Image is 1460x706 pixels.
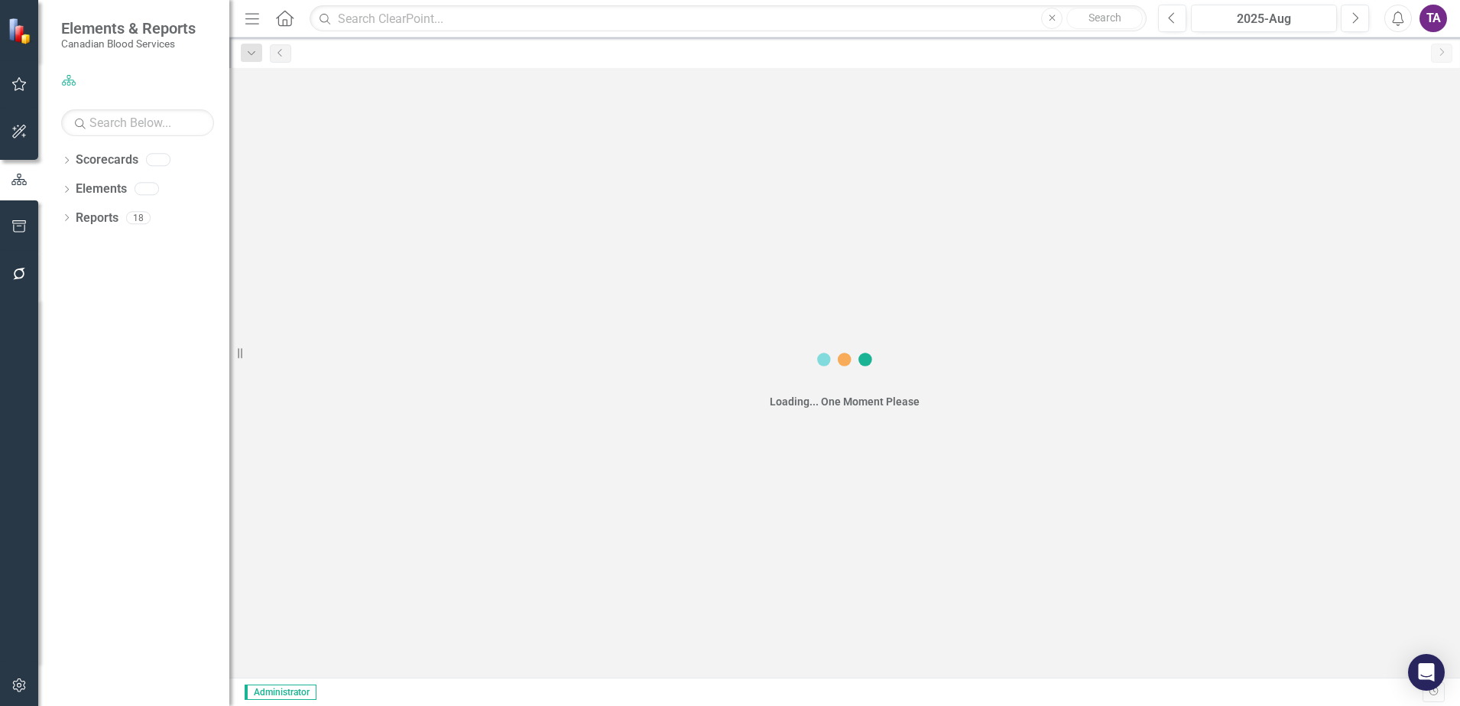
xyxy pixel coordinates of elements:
small: Canadian Blood Services [61,37,196,50]
input: Search ClearPoint... [310,5,1147,32]
button: 2025-Aug [1191,5,1337,32]
span: Elements & Reports [61,19,196,37]
a: Scorecards [76,151,138,169]
img: ClearPoint Strategy [8,17,34,44]
a: Reports [76,210,118,227]
div: Open Intercom Messenger [1408,654,1445,691]
span: Search [1089,11,1121,24]
button: TA [1419,5,1447,32]
div: Loading... One Moment Please [770,394,920,409]
a: Elements [76,181,127,198]
div: 2025-Aug [1196,10,1332,28]
div: 18 [126,211,151,224]
button: Search [1066,8,1143,29]
input: Search Below... [61,109,214,136]
span: Administrator [245,685,316,700]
